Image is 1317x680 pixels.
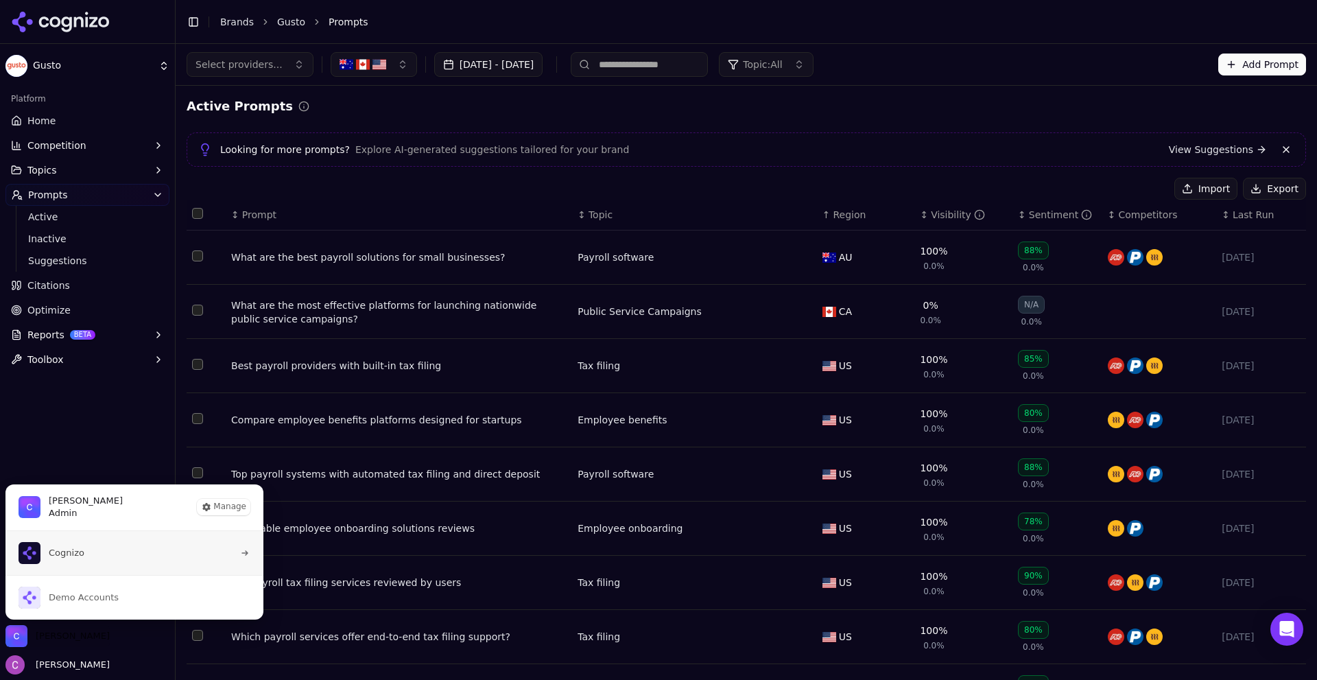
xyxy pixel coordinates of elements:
[1222,630,1301,644] div: [DATE]
[355,143,629,156] span: Explore AI-generated suggestions tailored for your brand
[920,407,947,421] div: 100%
[822,469,836,480] img: US flag
[839,576,852,589] span: US
[231,413,567,427] div: Compare employee benefits platforms designed for startups
[1119,208,1178,222] span: Competitors
[192,208,203,219] button: Select all rows
[822,361,836,371] img: US flag
[822,632,836,642] img: US flag
[329,15,368,29] span: Prompts
[197,499,250,515] button: Manage
[5,655,110,675] button: Open user button
[242,208,276,222] span: Prompt
[1018,296,1045,314] div: N/A
[1012,200,1102,231] th: sentiment
[231,298,567,326] div: What are the most effective platforms for launching nationwide public service campaigns?
[1222,413,1301,427] div: [DATE]
[1222,208,1301,222] div: ↕
[28,232,147,246] span: Inactive
[192,413,203,424] button: Select row 2
[1023,479,1044,490] span: 0.0%
[27,328,64,342] span: Reports
[27,163,57,177] span: Topics
[1102,200,1216,231] th: Competitors
[578,305,701,318] div: Public Service Campaigns
[36,630,110,642] span: Chris Abouraad
[1018,350,1049,368] div: 85%
[1018,208,1097,222] div: ↕
[192,467,203,478] button: Select row 3
[578,208,811,222] div: ↕
[1023,642,1044,653] span: 0.0%
[923,478,945,489] span: 0.0%
[277,15,305,29] a: Gusto
[5,88,169,110] div: Platform
[27,353,64,366] span: Toolbox
[1222,521,1301,535] div: [DATE]
[5,625,27,647] img: Chris Abouraad
[1018,242,1049,259] div: 88%
[923,586,945,597] span: 0.0%
[1146,629,1163,645] img: rippling
[28,188,68,202] span: Prompts
[920,461,947,475] div: 100%
[1108,520,1124,537] img: rippling
[1222,250,1301,264] div: [DATE]
[231,208,567,222] div: ↕
[27,114,56,128] span: Home
[920,515,947,529] div: 100%
[5,530,264,620] div: List of all organization memberships
[192,305,203,316] button: Select row 181
[1108,629,1124,645] img: adp
[914,200,1012,231] th: brandMentionRate
[589,208,613,222] span: Topic
[30,659,110,671] span: [PERSON_NAME]
[578,630,620,644] div: Tax filing
[1216,200,1306,231] th: Last Run
[1146,249,1163,266] img: rippling
[49,547,84,559] span: Cognizo
[220,15,1279,29] nav: breadcrumb
[822,208,910,222] div: ↑
[572,200,817,231] th: Topic
[1029,208,1092,222] div: Sentiment
[931,208,985,222] div: Visibility
[372,58,386,71] img: United States
[70,330,95,340] span: BETA
[578,467,654,481] div: Payroll software
[1127,412,1143,428] img: adp
[1023,262,1044,273] span: 0.0%
[434,52,543,77] button: [DATE] - [DATE]
[1146,466,1163,482] img: paychex
[923,640,945,651] span: 0.0%
[1108,357,1124,374] img: adp
[923,532,945,543] span: 0.0%
[1222,359,1301,373] div: [DATE]
[578,250,654,264] div: Payroll software
[1108,466,1124,482] img: rippling
[195,58,283,71] span: Select providers...
[839,250,853,264] span: AU
[33,60,153,72] span: Gusto
[839,305,852,318] span: CA
[231,576,567,589] div: Top payroll tax filing services reviewed by users
[192,359,203,370] button: Select row 1
[920,353,947,366] div: 100%
[822,578,836,588] img: US flag
[833,208,866,222] span: Region
[192,630,203,641] button: Select row 6
[5,55,27,77] img: Gusto
[822,307,836,317] img: CA flag
[822,524,836,534] img: US flag
[27,279,70,292] span: Citations
[1127,249,1143,266] img: paychex
[923,369,945,380] span: 0.0%
[1222,305,1301,318] div: [DATE]
[1218,54,1306,75] button: Add Prompt
[1222,467,1301,481] div: [DATE]
[578,413,667,427] div: Employee benefits
[920,208,1007,222] div: ↕
[1023,587,1044,598] span: 0.0%
[1023,371,1044,382] span: 0.0%
[920,570,947,583] div: 100%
